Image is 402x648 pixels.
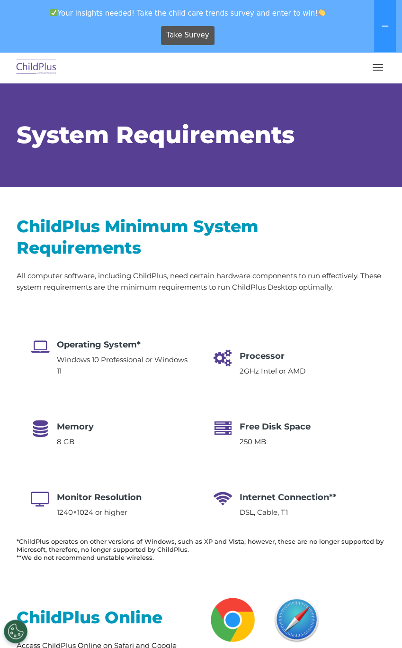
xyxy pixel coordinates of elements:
[240,508,288,517] span: DSL, Cable, T1
[57,508,127,517] span: 1240×1024 or higher
[57,437,74,446] span: 8 GB
[161,26,214,45] a: Take Survey
[318,9,325,16] img: 👏
[208,595,258,645] img: Chrome
[240,492,337,502] span: Internet Connection**
[185,55,214,62] span: Last name
[57,338,190,351] h4: Operating System*
[57,354,190,377] p: Windows 10 Professional or Windows 11
[272,595,322,645] img: Safari
[166,27,209,44] span: Take Survey
[17,270,385,293] p: All computer software, including ChildPlus, need certain hardware components to run effectively. ...
[240,366,305,375] span: 2GHz Intel or AMD
[185,94,225,101] span: Phone number
[14,56,59,79] img: ChildPlus by Procare Solutions
[50,9,57,16] img: ✅
[17,538,385,562] h6: *ChildPlus operates on other versions of Windows, such as XP and Vista; however, these are no lon...
[240,421,311,432] span: Free Disk Space
[4,4,372,22] span: Your insights needed! Take the child care trends survey and enter to win!
[240,437,266,446] span: 250 MB
[17,120,295,149] span: System Requirements
[57,421,94,432] span: Memory
[17,216,385,258] h2: ChildPlus Minimum System Requirements
[240,351,285,361] span: Processor
[4,620,27,643] button: Cookies Settings
[17,607,194,628] h2: ChildPlus Online
[57,492,142,502] span: Monitor Resolution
